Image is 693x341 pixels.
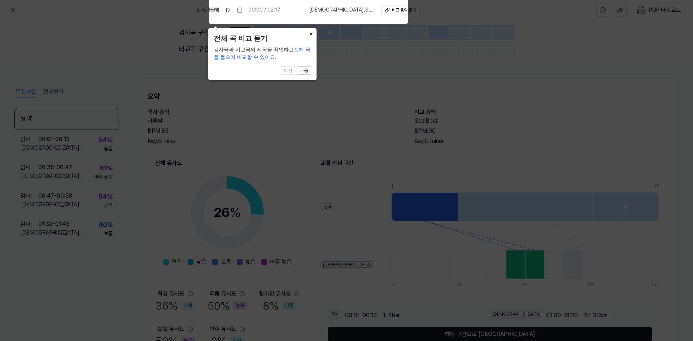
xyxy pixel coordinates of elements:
[305,28,317,38] button: Close
[297,66,311,75] button: 다음
[248,6,280,14] div: 00:00 / 02:17
[214,47,310,60] span: 전체 곡을 들으며 비교할 수 있어요.
[214,46,311,61] div: 검사곡과 비교곡의 제목을 확인하고
[309,6,373,14] span: [DEMOGRAPHIC_DATA] . SoalBoat
[392,7,416,13] div: 비교 음악 듣기
[382,5,420,15] button: 비교 음악 듣기
[214,34,311,44] header: 전체 곡 비교 듣기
